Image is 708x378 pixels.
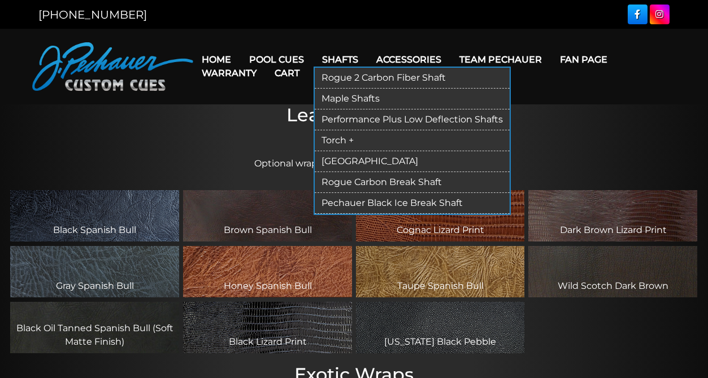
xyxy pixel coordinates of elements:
a: [GEOGRAPHIC_DATA] [315,151,510,172]
div: Honey Spanish Bull [184,246,352,297]
div: Brown Spanish Bull [184,190,352,241]
a: Fan Page [551,45,617,74]
div: Black Spanish Bull [11,190,179,241]
a: [PHONE_NUMBER] [39,8,147,21]
a: Pechauer Black Ice Break Shaft [315,193,510,214]
div: Gray Spanish Bull [11,246,179,297]
a: Pool Cues [241,45,314,74]
a: Rogue Carbon Break Shaft [315,172,510,193]
a: Accessories [368,45,451,74]
div: [US_STATE] Black Pebble [357,302,525,353]
a: Cart [266,59,309,87]
a: Torch + [315,130,510,151]
a: Rogue 2 Carbon Fiber Shaft [315,68,510,89]
img: Pechauer Custom Cues [32,42,193,91]
a: Performance Plus Low Deflection Shafts [315,109,510,130]
div: Dark Brown Lizard Print [529,190,697,241]
div: Black Oil Tanned Spanish Bull (Soft Matte Finish) [11,302,179,353]
div: Taupe Spanish Bull [357,246,525,297]
a: Home [193,45,241,74]
div: Wild Scotch Dark Brown [529,246,697,297]
div: Black Lizard Print [184,302,352,353]
div: Cognac Lizard Print [357,190,525,241]
a: Team Pechauer [451,45,551,74]
a: Maple Shafts [315,89,510,109]
a: Shafts [314,45,368,74]
a: Warranty [193,59,266,87]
